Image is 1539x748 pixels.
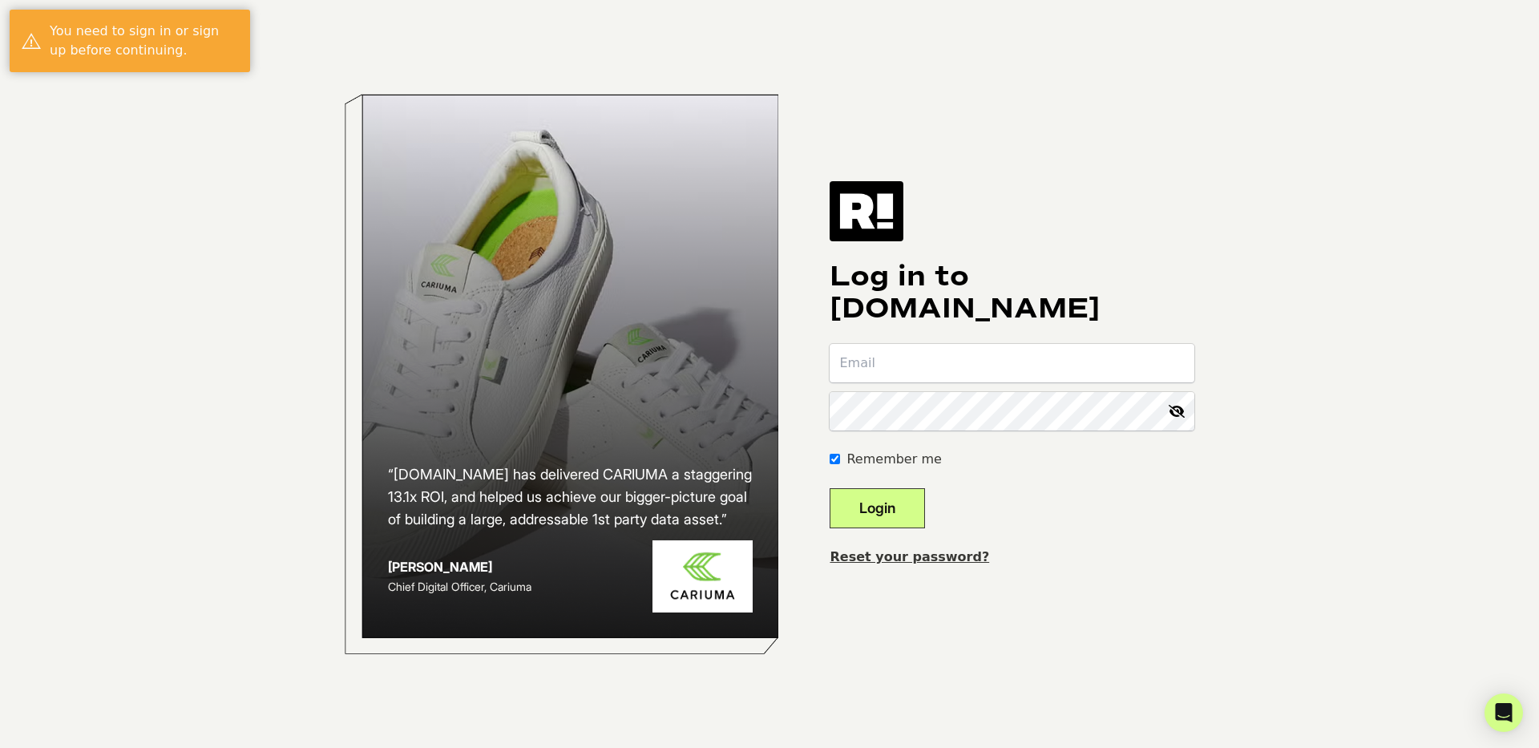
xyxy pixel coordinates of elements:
input: Email [830,344,1194,382]
a: Reset your password? [830,549,989,564]
span: Chief Digital Officer, Cariuma [388,580,531,593]
div: You need to sign in or sign up before continuing. [50,22,238,60]
button: Login [830,488,925,528]
img: Retention.com [830,181,903,241]
label: Remember me [846,450,941,469]
h1: Log in to [DOMAIN_NAME] [830,261,1194,325]
strong: [PERSON_NAME] [388,559,492,575]
h2: “[DOMAIN_NAME] has delivered CARIUMA a staggering 13.1x ROI, and helped us achieve our bigger-pic... [388,463,753,531]
div: Open Intercom Messenger [1484,693,1523,732]
img: Cariuma [652,540,753,613]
